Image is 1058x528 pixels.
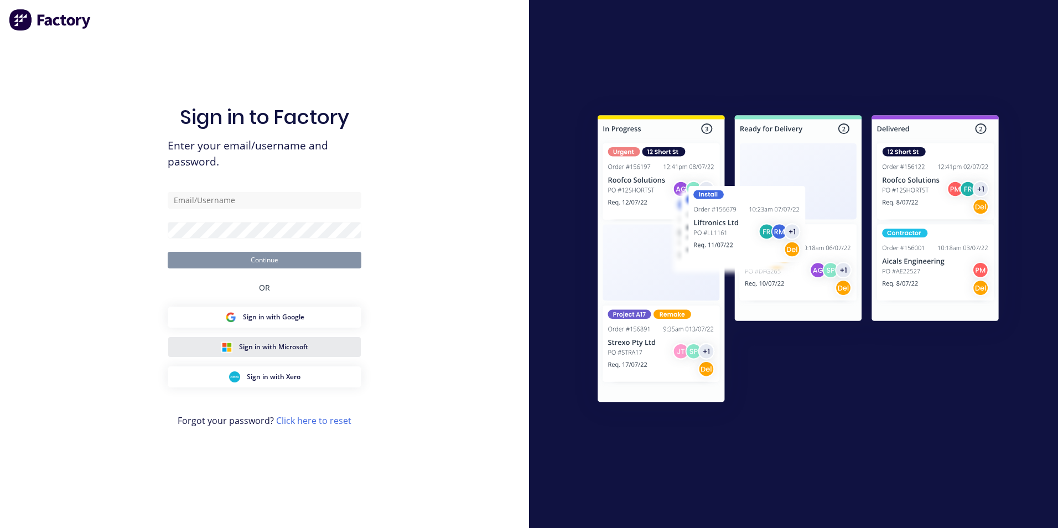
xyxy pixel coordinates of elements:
span: Enter your email/username and password. [168,138,361,170]
a: Click here to reset [276,415,351,427]
span: Sign in with Xero [247,372,300,382]
button: Google Sign inSign in with Google [168,307,361,328]
span: Sign in with Microsoft [239,342,308,352]
button: Xero Sign inSign in with Xero [168,366,361,387]
input: Email/Username [168,192,361,209]
img: Microsoft Sign in [221,341,232,353]
span: Forgot your password? [178,414,351,427]
button: Microsoft Sign inSign in with Microsoft [168,337,361,358]
span: Sign in with Google [243,312,304,322]
img: Xero Sign in [229,371,240,382]
h1: Sign in to Factory [180,105,349,129]
img: Sign in [573,93,1023,428]
button: Continue [168,252,361,268]
img: Factory [9,9,92,31]
div: OR [259,268,270,307]
img: Google Sign in [225,312,236,323]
